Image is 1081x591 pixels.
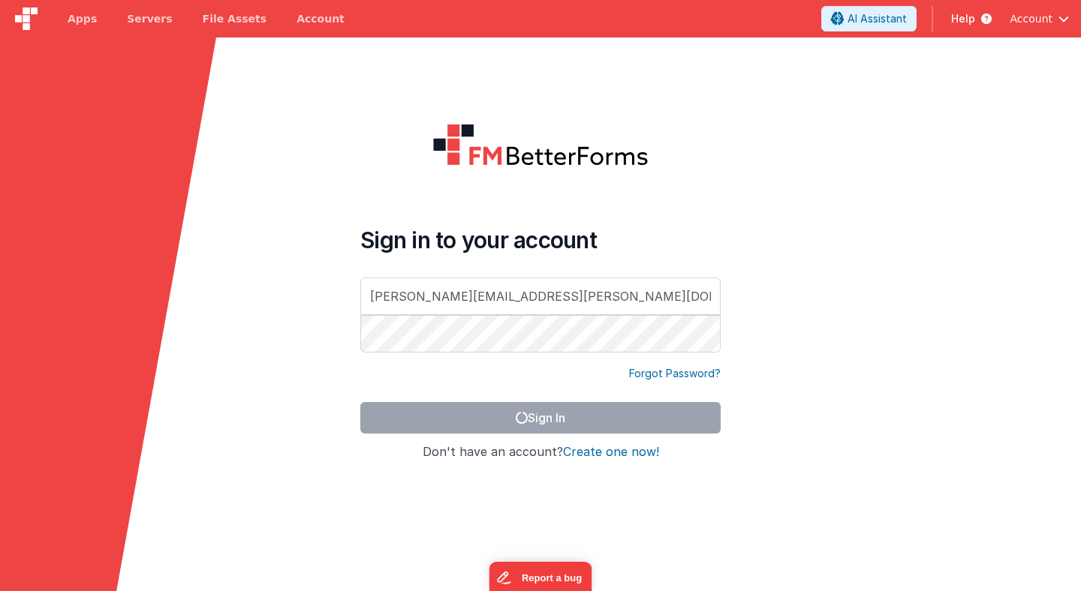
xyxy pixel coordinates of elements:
[1010,11,1052,26] span: Account
[951,11,975,26] span: Help
[360,402,721,433] button: Sign In
[360,445,721,459] h4: Don't have an account?
[68,11,97,26] span: Apps
[563,445,659,459] button: Create one now!
[821,6,917,31] button: AI Assistant
[203,11,267,26] span: File Assets
[848,11,907,26] span: AI Assistant
[1010,11,1069,26] button: Account
[360,226,721,253] h4: Sign in to your account
[127,11,172,26] span: Servers
[629,366,721,381] a: Forgot Password?
[360,277,721,315] input: Email Address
